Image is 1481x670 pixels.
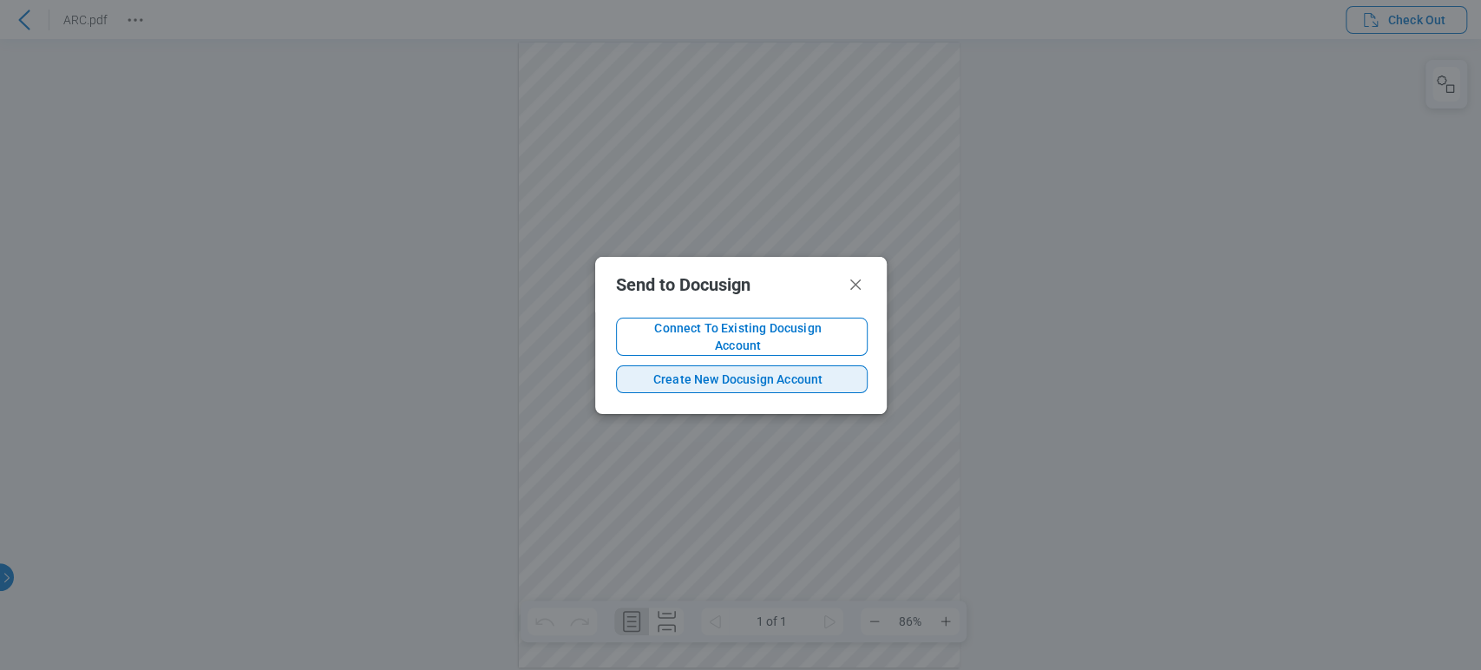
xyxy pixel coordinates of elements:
button: Void Signing Dialog [845,274,866,295]
span: Create New Docusign Account [631,371,846,388]
button: Create New Docusign Account [616,365,868,393]
span: Connect To Existing Docusign Account [631,319,846,354]
h2: Send to Docusign [616,275,838,294]
button: Connect To Existing Docusign Account [616,318,868,356]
